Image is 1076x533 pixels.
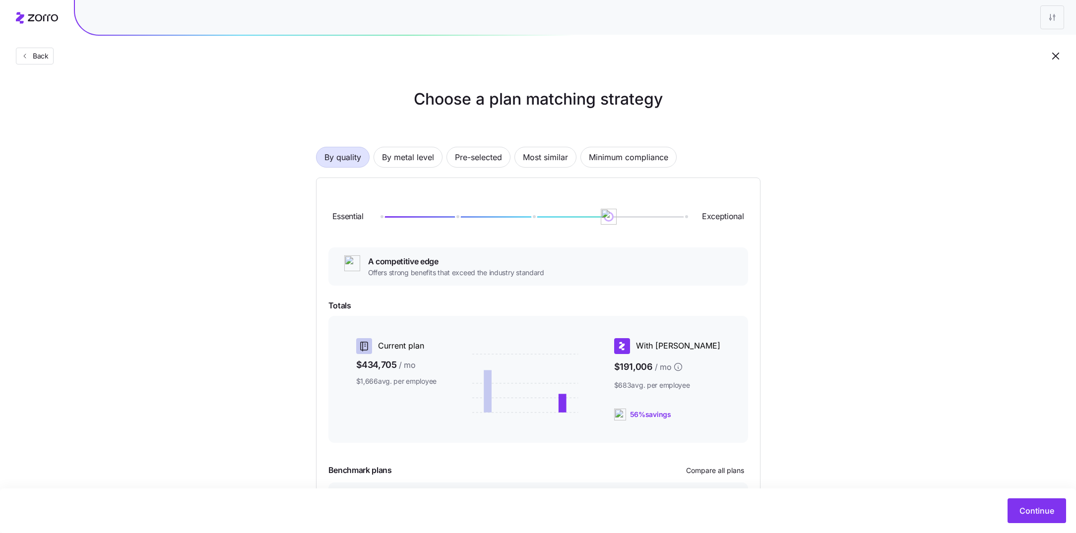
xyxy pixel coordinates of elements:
[368,255,544,268] span: A competitive edge
[614,358,720,376] span: $191,006
[523,147,568,167] span: Most similar
[686,466,744,475] span: Compare all plans
[614,338,720,354] div: With [PERSON_NAME]
[702,210,744,223] span: Exceptional
[316,87,760,111] h1: Choose a plan matching strategy
[382,147,434,167] span: By metal level
[344,255,360,271] img: ai-icon.png
[356,376,437,386] span: $1,666 avg. per employee
[446,147,510,168] button: Pre-selected
[682,463,748,478] button: Compare all plans
[16,48,54,64] button: Back
[1019,505,1054,517] span: Continue
[356,338,437,354] div: Current plan
[580,147,677,168] button: Minimum compliance
[316,147,370,168] button: By quality
[399,359,416,371] span: / mo
[589,147,668,167] span: Minimum compliance
[324,147,361,167] span: By quality
[328,482,748,518] button: OscarBronze Elite + PCP Saver Plus | MercyOneBronzeEPO251employees
[455,147,502,167] span: Pre-selected
[614,409,626,420] img: ai-icon.png
[630,410,671,419] span: 56% savings
[374,147,443,168] button: By metal level
[601,209,617,225] img: ai-icon.png
[1008,498,1066,523] button: Continue
[328,464,392,476] span: Benchmark plans
[356,358,437,372] span: $434,705
[332,210,364,223] span: Essential
[368,268,544,278] span: Offers strong benefits that exceed the industry standard
[514,147,576,168] button: Most similar
[655,361,672,373] span: / mo
[614,380,720,390] span: $683 avg. per employee
[328,299,748,312] span: Totals
[29,51,49,61] span: Back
